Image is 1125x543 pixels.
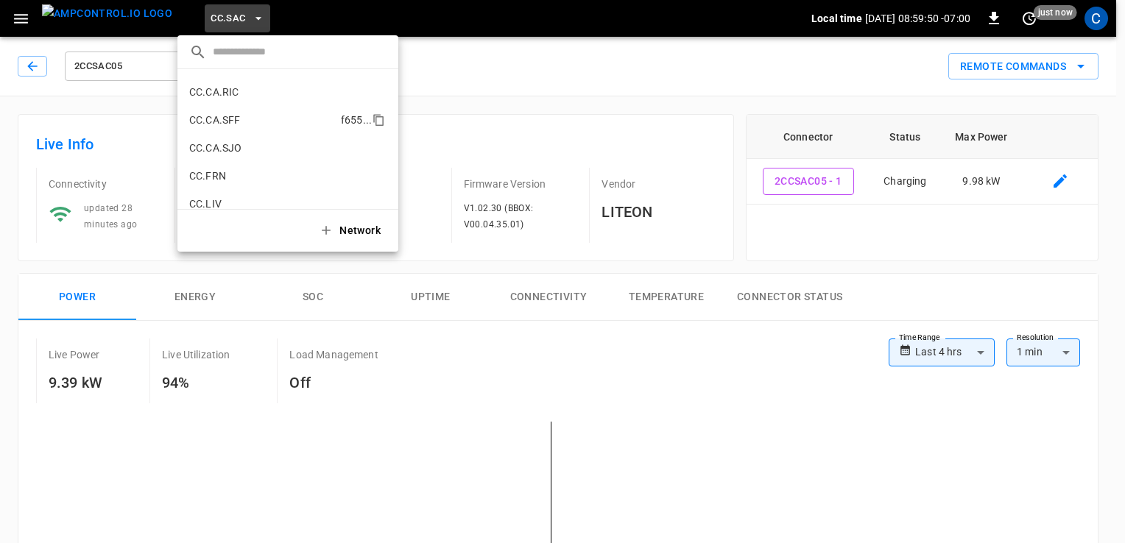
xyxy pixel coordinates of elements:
[189,141,241,155] p: CC.CA.SJO
[189,196,222,211] p: CC.LIV
[189,168,226,183] p: CC.FRN
[189,113,240,127] p: CC.CA.SFF
[310,216,392,246] button: Network
[371,111,387,129] div: copy
[189,85,239,99] p: CC.CA.RIC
